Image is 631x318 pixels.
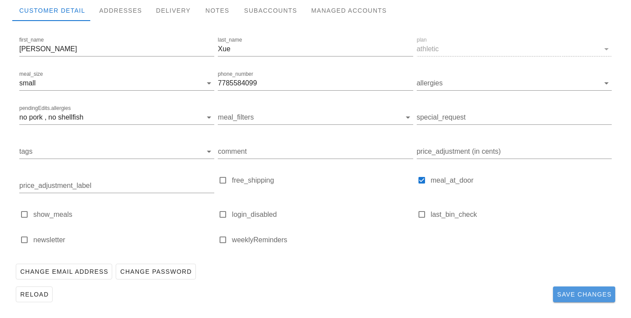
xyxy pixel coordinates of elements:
[431,210,612,219] label: last_bin_check
[431,176,612,185] label: meal_at_door
[19,79,35,87] div: small
[232,176,413,185] label: free_shipping
[19,113,46,121] div: no pork ,
[20,268,108,275] span: Change Email Address
[33,236,214,244] label: newsletter
[19,71,43,78] label: meal_size
[232,210,413,219] label: login_disabled
[33,210,214,219] label: show_meals
[557,291,612,298] span: Save Changes
[19,110,214,124] div: pendingEdits.allergiesno pork ,no shellfish
[16,264,112,279] button: Change Email Address
[48,113,83,121] div: no shellfish
[417,42,612,56] div: planathletic
[19,105,71,112] label: pendingEdits.allergies
[553,286,615,302] button: Save Changes
[218,71,253,78] label: phone_number
[218,110,413,124] div: meal_filters
[19,145,214,159] div: tags
[19,76,214,90] div: meal_sizesmall
[417,37,427,43] label: plan
[218,37,242,43] label: last_name
[120,268,191,275] span: Change Password
[20,291,49,298] span: Reload
[417,76,612,90] div: allergies
[16,286,53,302] button: Reload
[232,236,413,244] label: weeklyReminders
[19,37,44,43] label: first_name
[116,264,195,279] button: Change Password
